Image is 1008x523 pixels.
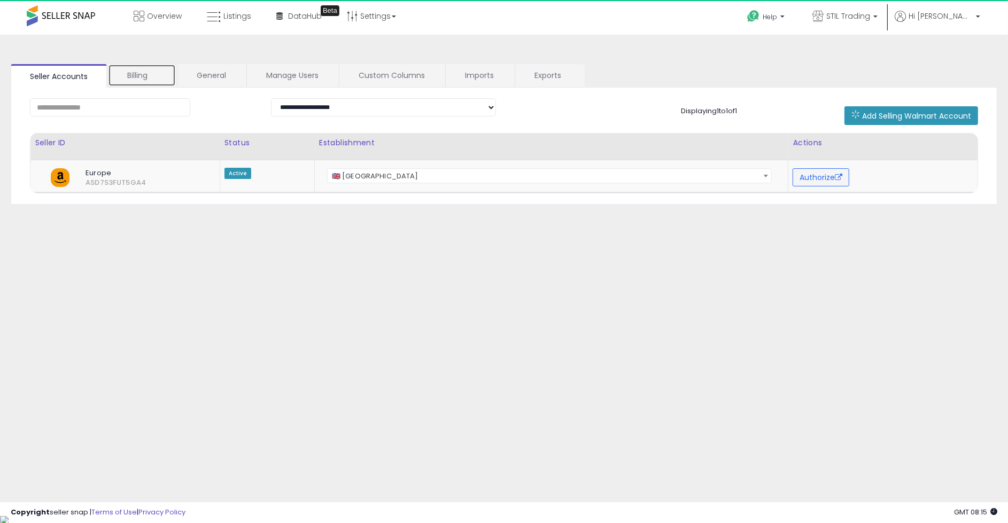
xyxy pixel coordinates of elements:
[11,508,185,518] div: seller snap | |
[763,12,777,21] span: Help
[844,106,978,125] button: Add Selling Walmart Account
[954,507,997,517] span: 2025-09-6 08:15 GMT
[446,64,514,87] a: Imports
[339,64,444,87] a: Custom Columns
[515,64,584,87] a: Exports
[895,11,980,35] a: Hi [PERSON_NAME]
[224,168,251,179] span: Active
[319,137,784,149] div: Establishment
[288,11,322,21] span: DataHub
[747,10,760,23] i: Get Help
[862,111,971,121] span: Add Selling Walmart Account
[223,11,251,21] span: Listings
[147,11,182,21] span: Overview
[327,168,772,183] span: 🇬🇧 United Kingdom
[77,178,97,188] span: ASD7S3FUT5GA4
[177,64,245,87] a: General
[793,168,849,186] button: Authorize
[328,169,772,184] span: 🇬🇧 United Kingdom
[11,64,107,88] a: Seller Accounts
[224,137,310,149] div: Status
[826,11,870,21] span: STIL Trading
[909,11,973,21] span: Hi [PERSON_NAME]
[108,64,176,87] a: Billing
[247,64,338,87] a: Manage Users
[91,507,137,517] a: Terms of Use
[739,2,795,35] a: Help
[77,168,195,178] span: Europe
[138,507,185,517] a: Privacy Policy
[793,137,973,149] div: Actions
[681,106,737,116] span: Displaying 1 to 1 of 1
[321,5,339,16] div: Tooltip anchor
[51,168,69,187] img: amazon.png
[35,137,215,149] div: Seller ID
[11,507,50,517] strong: Copyright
